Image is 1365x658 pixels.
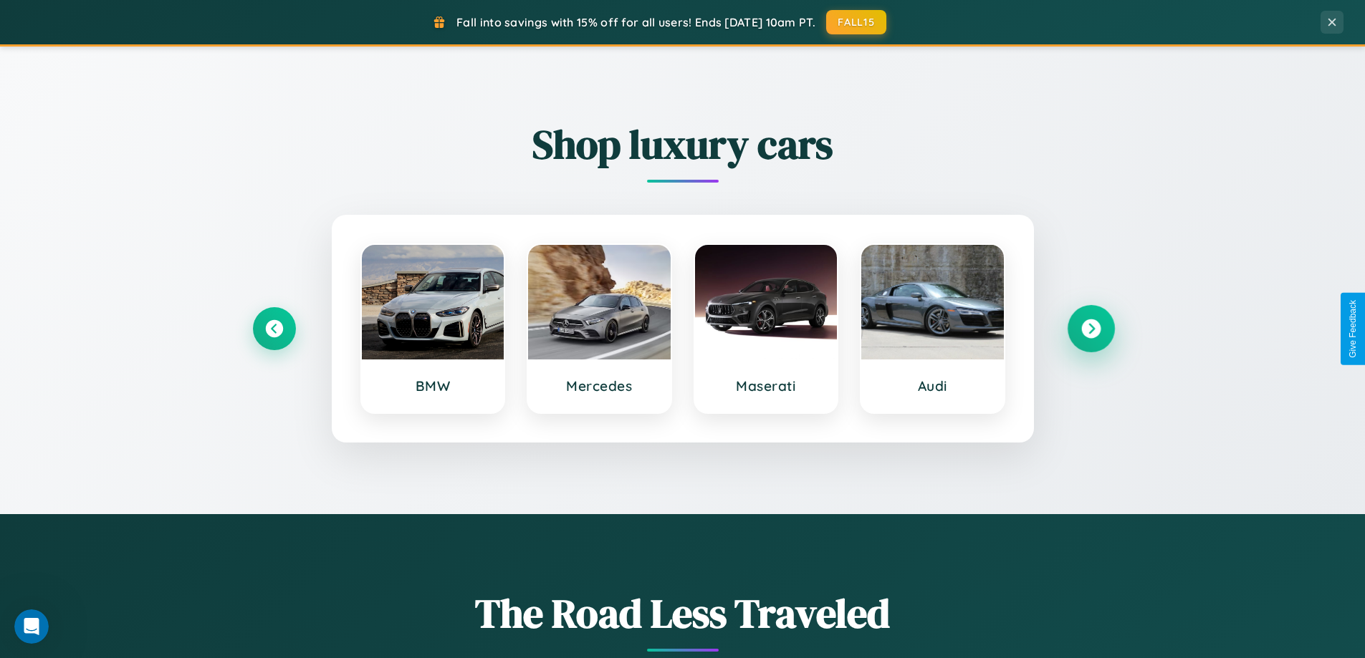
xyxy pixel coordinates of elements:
[826,10,886,34] button: FALL15
[542,377,656,395] h3: Mercedes
[14,609,49,644] iframe: Intercom live chat
[253,117,1113,172] h2: Shop luxury cars
[376,377,490,395] h3: BMW
[456,15,815,29] span: Fall into savings with 15% off for all users! Ends [DATE] 10am PT.
[876,377,990,395] h3: Audi
[709,377,823,395] h3: Maserati
[253,586,1113,641] h1: The Road Less Traveled
[1348,300,1358,358] div: Give Feedback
